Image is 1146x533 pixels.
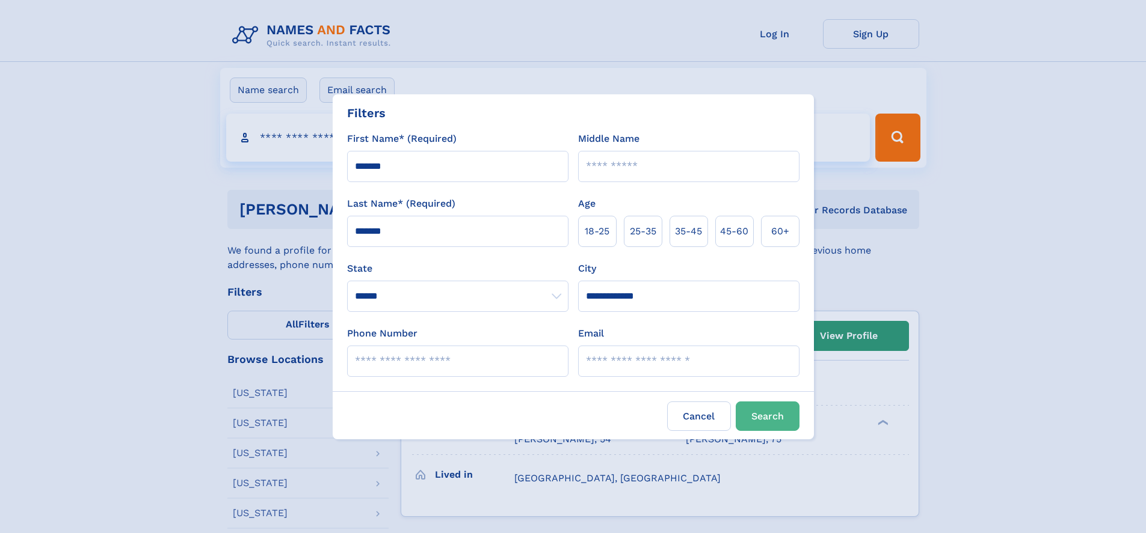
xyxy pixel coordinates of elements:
label: City [578,261,596,276]
span: 25‑35 [630,224,656,239]
label: Cancel [667,401,731,431]
span: 18‑25 [585,224,609,239]
span: 45‑60 [720,224,748,239]
span: 35‑45 [675,224,702,239]
label: State [347,261,568,276]
label: First Name* (Required) [347,132,457,146]
button: Search [736,401,799,431]
label: Email [578,326,604,341]
label: Middle Name [578,132,639,146]
label: Age [578,196,596,211]
label: Last Name* (Required) [347,196,455,211]
label: Phone Number [347,326,417,341]
span: 60+ [771,224,789,239]
div: Filters [347,104,386,122]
